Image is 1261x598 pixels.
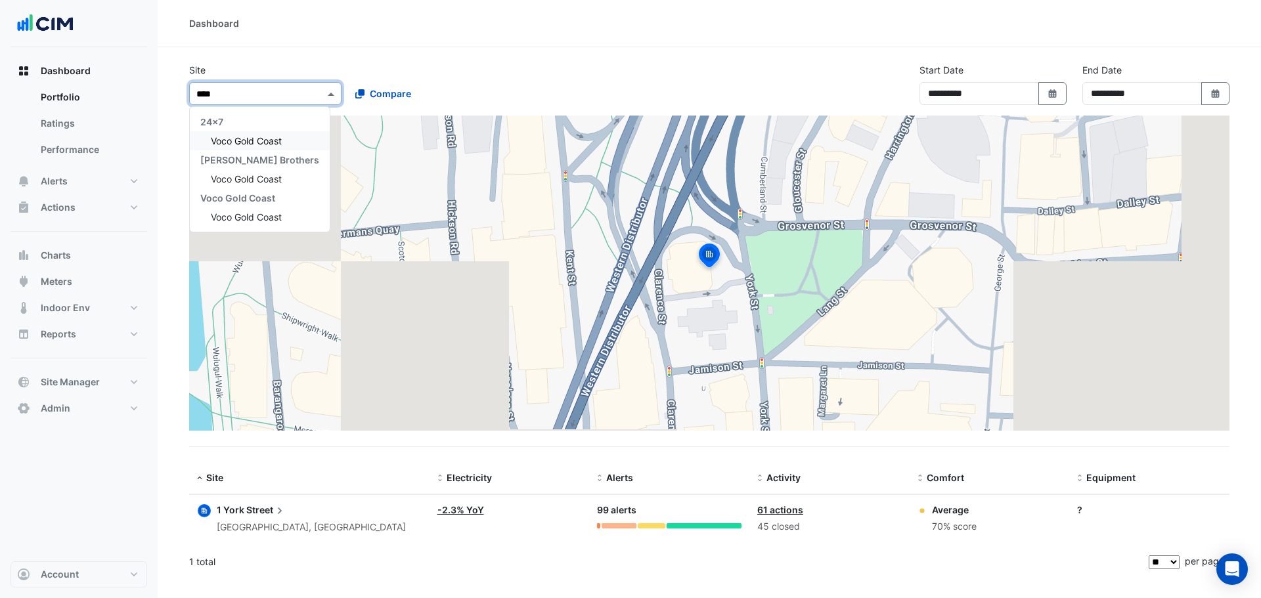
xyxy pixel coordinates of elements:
[211,135,282,146] span: Voco Gold Coast
[17,175,30,188] app-icon: Alerts
[1077,503,1222,517] div: ?
[447,472,492,483] span: Electricity
[189,16,239,30] div: Dashboard
[189,545,1146,578] div: 1 total
[11,395,147,421] button: Admin
[41,249,71,262] span: Charts
[17,375,30,389] app-icon: Site Manager
[206,472,223,483] span: Site
[41,402,70,415] span: Admin
[757,519,902,534] div: 45 closed
[927,472,964,483] span: Comfort
[41,375,100,389] span: Site Manager
[919,63,963,77] label: Start Date
[217,520,406,535] div: [GEOGRAPHIC_DATA], [GEOGRAPHIC_DATA]
[11,84,147,168] div: Dashboard
[211,211,282,223] span: Voco Gold Coast
[11,321,147,347] button: Reports
[1216,553,1248,585] div: Open Intercom Messenger
[217,504,244,515] span: 1 York
[189,63,206,77] label: Site
[11,194,147,221] button: Actions
[17,201,30,214] app-icon: Actions
[17,64,30,77] app-icon: Dashboard
[41,568,79,581] span: Account
[1185,555,1224,566] span: per page
[30,84,147,110] a: Portfolio
[41,64,91,77] span: Dashboard
[695,242,724,273] img: site-pin-selected.svg
[17,301,30,314] app-icon: Indoor Env
[16,11,75,37] img: Company Logo
[11,369,147,395] button: Site Manager
[597,503,741,518] div: 99 alerts
[11,58,147,84] button: Dashboard
[11,168,147,194] button: Alerts
[17,249,30,262] app-icon: Charts
[17,275,30,288] app-icon: Meters
[766,472,801,483] span: Activity
[200,116,223,127] span: 24x7
[211,173,282,184] span: Voco Gold Coast
[1210,88,1222,99] fa-icon: Select Date
[17,402,30,415] app-icon: Admin
[1086,472,1136,483] span: Equipment
[1047,88,1059,99] fa-icon: Select Date
[17,328,30,341] app-icon: Reports
[41,301,90,314] span: Indoor Env
[11,242,147,268] button: Charts
[1082,63,1122,77] label: End Date
[41,275,72,288] span: Meters
[41,328,76,341] span: Reports
[757,504,803,515] a: 61 actions
[190,107,330,232] div: Options List
[41,175,68,188] span: Alerts
[932,519,977,534] div: 70% score
[246,503,286,517] span: Street
[30,137,147,163] a: Performance
[30,110,147,137] a: Ratings
[11,295,147,321] button: Indoor Env
[41,201,76,214] span: Actions
[200,154,319,165] span: [PERSON_NAME] Brothers
[606,472,633,483] span: Alerts
[370,87,411,100] span: Compare
[11,561,147,587] button: Account
[11,268,147,295] button: Meters
[200,192,275,203] span: Voco Gold Coast
[932,503,977,517] div: Average
[347,82,420,105] button: Compare
[437,504,484,515] a: -2.3% YoY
